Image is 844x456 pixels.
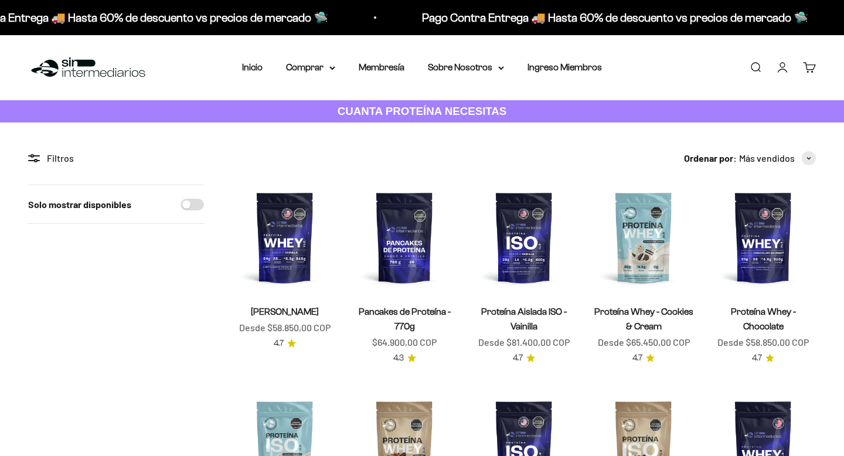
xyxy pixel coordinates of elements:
a: 4.34.3 de 5.0 estrellas [393,352,416,365]
sale-price: Desde $58.850,00 COP [239,320,331,335]
a: Membresía [359,62,404,72]
a: Inicio [242,62,263,72]
span: 4.7 [513,352,523,365]
span: Ordenar por: [684,151,737,166]
a: Ingreso Miembros [527,62,602,72]
a: [PERSON_NAME] [251,307,319,317]
a: 4.74.7 de 5.0 estrellas [274,337,296,350]
label: Solo mostrar disponibles [28,197,131,212]
span: Más vendidos [739,151,795,166]
button: Más vendidos [739,151,816,166]
a: 4.74.7 de 5.0 estrellas [513,352,535,365]
div: Filtros [28,151,204,166]
summary: Comprar [286,60,335,75]
strong: CUANTA PROTEÍNA NECESITAS [338,105,507,117]
sale-price: $64.900,00 COP [372,335,437,350]
span: 4.3 [393,352,404,365]
a: 4.74.7 de 5.0 estrellas [632,352,655,365]
span: 4.7 [274,337,284,350]
span: 4.7 [752,352,762,365]
span: 4.7 [632,352,642,365]
sale-price: Desde $58.850,00 COP [717,335,809,350]
a: 4.74.7 de 5.0 estrellas [752,352,774,365]
sale-price: Desde $81.400,00 COP [478,335,570,350]
a: Proteína Whey - Cookies & Cream [594,307,693,331]
summary: Sobre Nosotros [428,60,504,75]
a: Proteína Aislada ISO - Vainilla [481,307,567,331]
sale-price: Desde $65.450,00 COP [598,335,690,350]
a: Proteína Whey - Chocolate [731,307,796,331]
p: Pago Contra Entrega 🚚 Hasta 60% de descuento vs precios de mercado 🛸 [262,8,648,27]
a: Pancakes de Proteína - 770g [359,307,451,331]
